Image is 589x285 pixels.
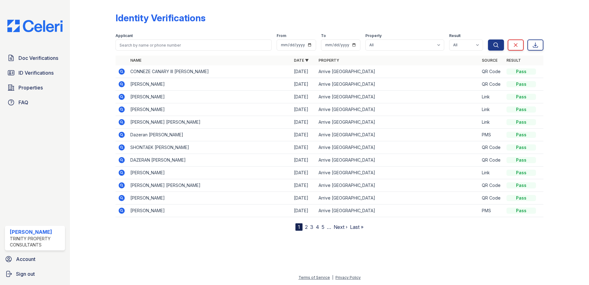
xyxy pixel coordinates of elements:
td: [DATE] [291,129,316,141]
a: FAQ [5,96,65,109]
a: 5 [322,224,324,230]
span: Sign out [16,270,35,278]
div: [PERSON_NAME] [10,228,63,236]
td: QR Code [479,65,504,78]
span: … [327,223,331,231]
a: Next › [334,224,347,230]
img: CE_Logo_Blue-a8612792a0a2168367f1c8372b55b34899dd931a85d93a1a3d3e32e68fde9ad4.png [2,20,67,32]
td: [DATE] [291,204,316,217]
td: [PERSON_NAME] [128,192,291,204]
div: Pass [506,157,536,163]
div: Pass [506,106,536,113]
td: [DATE] [291,154,316,167]
div: Pass [506,170,536,176]
td: Link [479,91,504,103]
td: PMS [479,129,504,141]
label: To [321,33,326,38]
div: 1 [295,223,303,231]
td: [DATE] [291,179,316,192]
div: Pass [506,68,536,75]
td: QR Code [479,192,504,204]
td: DAZERAN [PERSON_NAME] [128,154,291,167]
td: CONNEZE CANARY III [PERSON_NAME] [128,65,291,78]
td: Link [479,103,504,116]
a: Result [506,58,521,63]
div: | [332,275,333,280]
iframe: chat widget [563,260,583,279]
td: Arrive [GEOGRAPHIC_DATA] [316,141,480,154]
span: Doc Verifications [18,54,58,62]
a: Property [319,58,339,63]
td: [DATE] [291,192,316,204]
label: Applicant [116,33,133,38]
a: Properties [5,81,65,94]
td: Dazeran [PERSON_NAME] [128,129,291,141]
td: [PERSON_NAME] [PERSON_NAME] [128,116,291,129]
a: 4 [316,224,319,230]
td: Link [479,116,504,129]
td: [DATE] [291,65,316,78]
td: [PERSON_NAME] [128,91,291,103]
a: ID Verifications [5,67,65,79]
a: Name [130,58,141,63]
span: Properties [18,84,43,91]
td: [DATE] [291,103,316,116]
td: PMS [479,204,504,217]
div: Trinity Property Consultants [10,236,63,248]
td: Arrive [GEOGRAPHIC_DATA] [316,129,480,141]
span: FAQ [18,99,28,106]
td: [PERSON_NAME] [128,78,291,91]
div: Pass [506,208,536,214]
td: Link [479,167,504,179]
td: Arrive [GEOGRAPHIC_DATA] [316,78,480,91]
div: Pass [506,94,536,100]
td: [DATE] [291,167,316,179]
a: 2 [305,224,308,230]
td: QR Code [479,154,504,167]
td: Arrive [GEOGRAPHIC_DATA] [316,204,480,217]
a: Source [482,58,498,63]
label: Result [449,33,461,38]
div: Pass [506,119,536,125]
td: Arrive [GEOGRAPHIC_DATA] [316,116,480,129]
div: Pass [506,144,536,151]
td: [PERSON_NAME] [128,204,291,217]
div: Pass [506,132,536,138]
div: Pass [506,81,536,87]
div: Pass [506,182,536,188]
td: Arrive [GEOGRAPHIC_DATA] [316,91,480,103]
td: Arrive [GEOGRAPHIC_DATA] [316,179,480,192]
div: Identity Verifications [116,12,205,23]
td: QR Code [479,179,504,192]
td: [DATE] [291,78,316,91]
td: Arrive [GEOGRAPHIC_DATA] [316,192,480,204]
td: [DATE] [291,91,316,103]
td: [PERSON_NAME] [128,167,291,179]
input: Search by name or phone number [116,39,272,51]
a: Doc Verifications [5,52,65,64]
label: Property [365,33,382,38]
a: Privacy Policy [335,275,361,280]
td: Arrive [GEOGRAPHIC_DATA] [316,167,480,179]
a: Sign out [2,268,67,280]
td: SHONTAEK [PERSON_NAME] [128,141,291,154]
td: Arrive [GEOGRAPHIC_DATA] [316,65,480,78]
a: Last » [350,224,364,230]
td: [PERSON_NAME] [PERSON_NAME] [128,179,291,192]
a: Account [2,253,67,265]
td: [DATE] [291,116,316,129]
a: Date ▼ [294,58,309,63]
td: Arrive [GEOGRAPHIC_DATA] [316,154,480,167]
td: [DATE] [291,141,316,154]
span: ID Verifications [18,69,54,76]
span: Account [16,255,35,263]
a: Terms of Service [299,275,330,280]
td: Arrive [GEOGRAPHIC_DATA] [316,103,480,116]
label: From [277,33,286,38]
td: [PERSON_NAME] [128,103,291,116]
a: 3 [310,224,313,230]
td: QR Code [479,78,504,91]
div: Pass [506,195,536,201]
td: QR Code [479,141,504,154]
